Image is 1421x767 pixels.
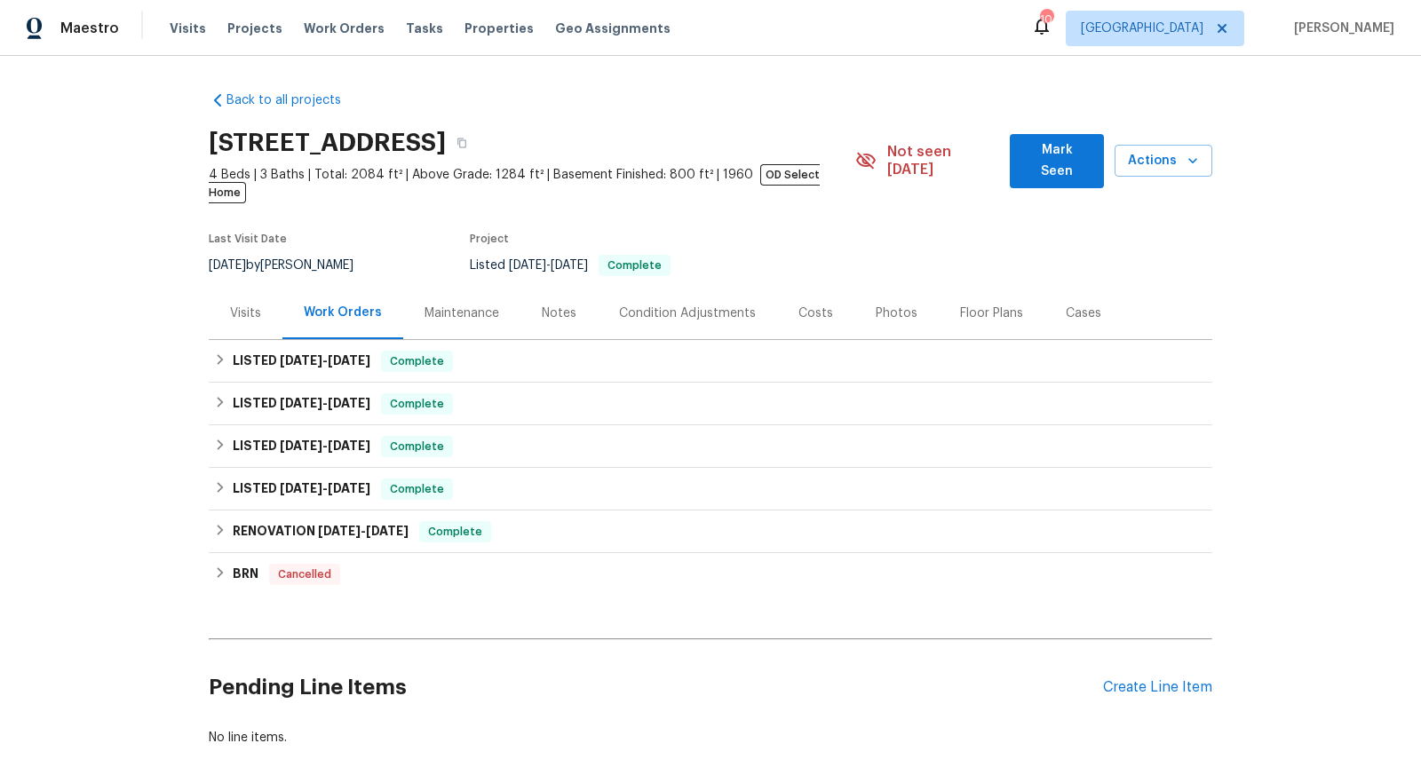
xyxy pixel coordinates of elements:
span: [DATE] [280,354,322,367]
span: [PERSON_NAME] [1287,20,1394,37]
span: [DATE] [328,397,370,409]
div: Photos [876,304,917,322]
div: RENOVATION [DATE]-[DATE]Complete [209,510,1212,553]
span: Mark Seen [1024,139,1089,183]
a: Back to all projects [209,91,379,109]
div: BRN Cancelled [209,553,1212,596]
span: [DATE] [509,259,546,272]
span: Complete [383,438,451,455]
div: Costs [798,304,833,322]
span: [DATE] [328,482,370,494]
span: Complete [383,352,451,370]
span: - [280,482,370,494]
span: 4 Beds | 3 Baths | Total: 2084 ft² | Above Grade: 1284 ft² | Basement Finished: 800 ft² | 1960 [209,166,855,202]
span: Properties [464,20,534,37]
button: Mark Seen [1010,134,1103,188]
span: Maestro [60,20,119,37]
div: Condition Adjustments [619,304,756,322]
div: Create Line Item [1103,679,1212,696]
span: [DATE] [318,525,361,537]
span: Geo Assignments [555,20,671,37]
div: Cases [1066,304,1101,322]
h6: RENOVATION [233,521,409,542]
span: Complete [600,260,669,271]
span: Visits [170,20,206,37]
div: LISTED [DATE]-[DATE]Complete [209,468,1212,510]
span: Cancelled [271,565,338,583]
span: [DATE] [280,397,322,409]
button: Actions [1115,145,1212,178]
span: [GEOGRAPHIC_DATA] [1081,20,1203,37]
div: LISTED [DATE]-[DATE]Complete [209,383,1212,425]
h2: Pending Line Items [209,646,1103,729]
div: Work Orders [304,304,382,321]
div: LISTED [DATE]-[DATE]Complete [209,425,1212,468]
h6: LISTED [233,478,370,500]
span: Last Visit Date [209,233,287,244]
span: Projects [227,20,282,37]
div: LISTED [DATE]-[DATE]Complete [209,340,1212,383]
div: Notes [542,304,576,322]
h6: BRN [233,564,258,585]
div: No line items. [209,729,1212,747]
span: OD Select Home [209,164,820,203]
span: Work Orders [304,20,385,37]
span: - [280,397,370,409]
span: [DATE] [209,259,246,272]
span: Listed [470,259,671,272]
div: Floor Plans [960,304,1023,322]
span: - [280,354,370,367]
span: Complete [383,395,451,413]
div: 104 [1040,11,1052,28]
span: [DATE] [328,354,370,367]
span: Not seen [DATE] [887,143,999,178]
span: [DATE] [328,439,370,452]
span: [DATE] [366,525,409,537]
div: by [PERSON_NAME] [209,255,375,276]
span: Complete [383,480,451,498]
span: Project [470,233,509,244]
div: Maintenance [425,304,499,322]
h6: LISTED [233,393,370,415]
span: [DATE] [551,259,588,272]
span: - [509,259,588,272]
span: - [280,439,370,452]
span: Complete [421,523,489,541]
span: [DATE] [280,439,322,452]
span: Actions [1129,150,1198,172]
h6: LISTED [233,436,370,457]
button: Copy Address [446,127,478,159]
div: Visits [230,304,261,322]
span: [DATE] [280,482,322,494]
h2: [STREET_ADDRESS] [209,134,446,152]
span: Tasks [406,22,443,35]
span: - [318,525,409,537]
h6: LISTED [233,351,370,372]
